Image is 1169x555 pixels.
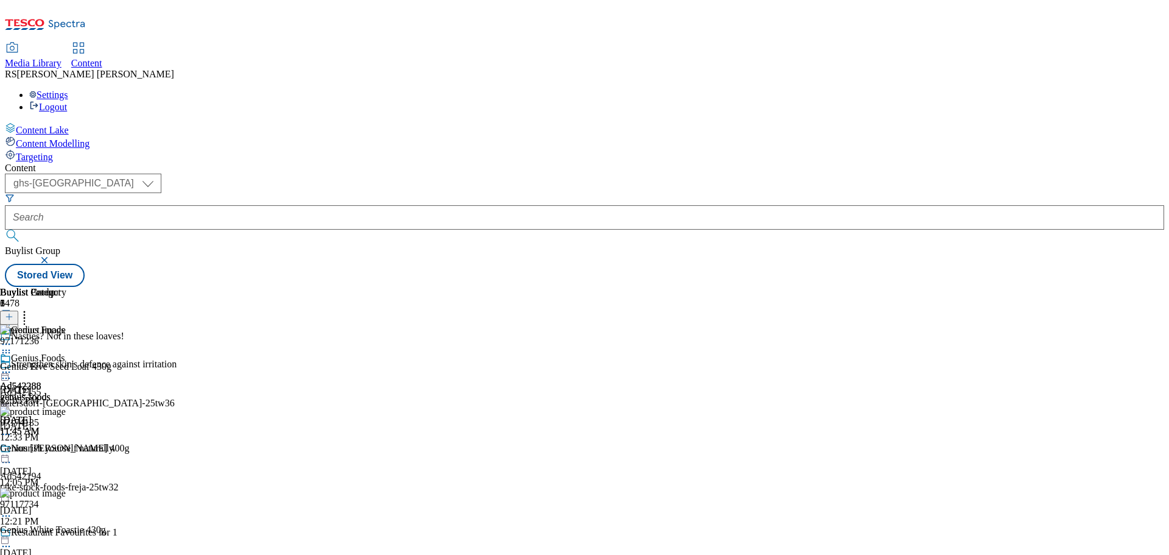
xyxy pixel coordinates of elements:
a: Content [71,43,102,69]
span: Content Lake [16,125,69,135]
span: Content Modelling [16,138,90,149]
a: Settings [29,90,68,100]
input: Search [5,205,1164,230]
a: Content Lake [5,122,1164,136]
a: Targeting [5,149,1164,163]
div: Content [5,163,1164,174]
span: RS [5,69,17,79]
span: Targeting [16,152,53,162]
a: Logout [29,102,67,112]
span: Media Library [5,58,61,68]
svg: Search Filters [5,193,15,203]
a: Content Modelling [5,136,1164,149]
span: [PERSON_NAME] [PERSON_NAME] [17,69,174,79]
a: Media Library [5,43,61,69]
span: Buylist Group [5,246,60,256]
button: Stored View [5,264,85,287]
span: Content [71,58,102,68]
